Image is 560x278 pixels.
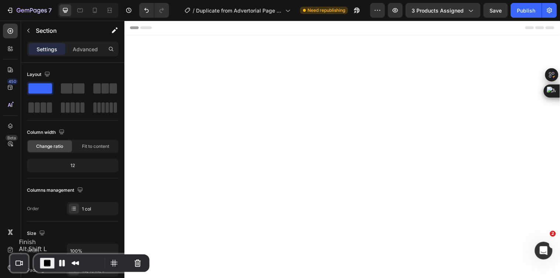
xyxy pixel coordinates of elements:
[490,7,502,14] span: Save
[27,70,52,80] div: Layout
[27,229,47,239] div: Size
[27,128,66,138] div: Column width
[3,3,55,18] button: 7
[535,242,553,260] iframe: Intercom live chat
[73,45,98,53] p: Advanced
[196,7,282,14] span: Duplicate from Advertorial Page - [DATE] 00:57:44
[124,21,560,278] iframe: To enrich screen reader interactions, please activate Accessibility in Grammarly extension settings
[193,7,195,14] span: /
[7,79,18,84] div: 450
[406,3,481,18] button: 3 products assigned
[6,135,18,141] div: Beta
[36,26,96,35] p: Section
[484,3,508,18] button: Save
[37,143,63,150] span: Change ratio
[27,185,85,195] div: Columns management
[82,206,117,212] div: 1 col
[412,7,464,14] span: 3 products assigned
[308,7,345,14] span: Need republishing
[67,244,118,257] input: Auto
[27,205,39,212] div: Order
[28,160,117,171] div: 12
[37,45,57,53] p: Settings
[517,7,536,14] div: Publish
[550,231,556,237] span: 2
[48,6,52,15] p: 7
[82,143,109,150] span: Fit to content
[139,3,169,18] div: Undo/Redo
[511,3,542,18] button: Publish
